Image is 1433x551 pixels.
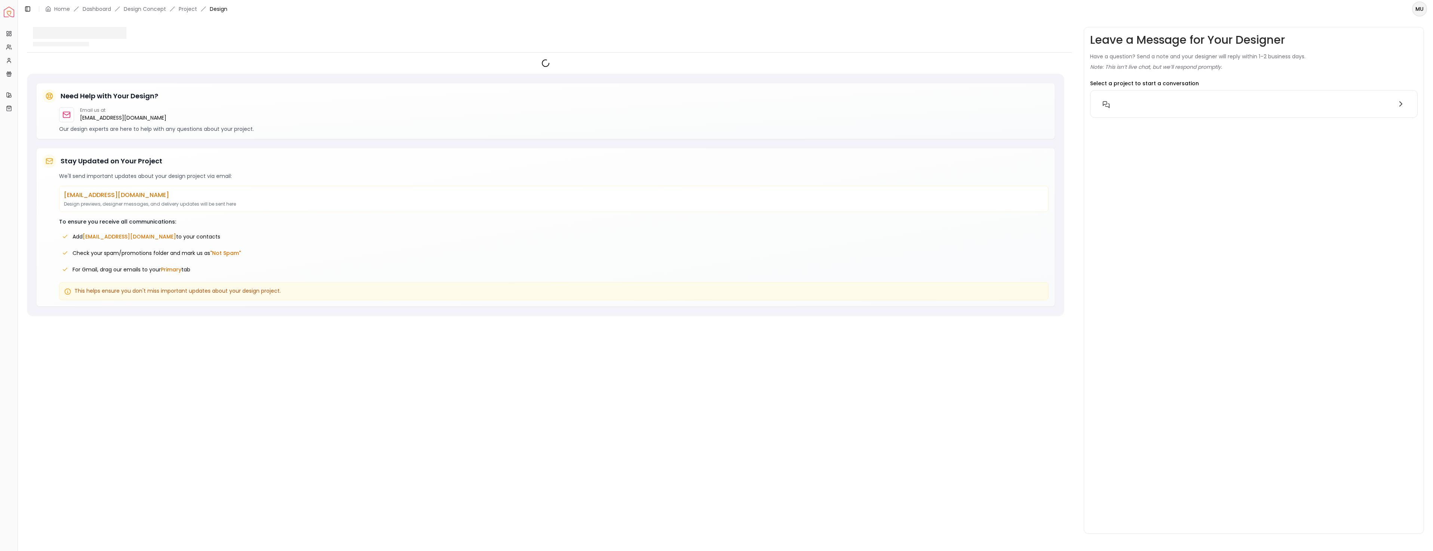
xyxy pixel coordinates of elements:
[45,5,227,13] nav: breadcrumb
[1090,80,1199,87] p: Select a project to start a conversation
[161,266,181,273] span: Primary
[73,266,190,273] span: For Gmail, drag our emails to your tab
[1090,63,1222,71] p: Note: This isn’t live chat, but we’ll respond promptly.
[80,113,166,122] a: [EMAIL_ADDRESS][DOMAIN_NAME]
[64,191,1044,200] p: [EMAIL_ADDRESS][DOMAIN_NAME]
[73,249,241,257] span: Check your spam/promotions folder and mark us as
[54,5,70,13] a: Home
[59,172,1049,180] p: We'll send important updates about your design project via email:
[1412,1,1427,16] button: MU
[1413,2,1426,16] span: MU
[4,7,14,17] a: Spacejoy
[179,5,197,13] a: Project
[80,107,166,113] p: Email us at
[210,249,241,257] span: "Not Spam"
[74,287,281,295] span: This helps ensure you don't miss important updates about your design project.
[61,156,162,166] h5: Stay Updated on Your Project
[59,218,1049,225] p: To ensure you receive all communications:
[210,5,227,13] span: Design
[61,91,158,101] h5: Need Help with Your Design?
[1090,53,1305,60] p: Have a question? Send a note and your designer will reply within 1–2 business days.
[83,5,111,13] a: Dashboard
[73,233,220,240] span: Add to your contacts
[1090,33,1285,47] h3: Leave a Message for Your Designer
[64,201,1044,207] p: Design previews, designer messages, and delivery updates will be sent here
[83,233,176,240] span: [EMAIL_ADDRESS][DOMAIN_NAME]
[4,7,14,17] img: Spacejoy Logo
[124,5,166,13] li: Design Concept
[59,125,1049,133] p: Our design experts are here to help with any questions about your project.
